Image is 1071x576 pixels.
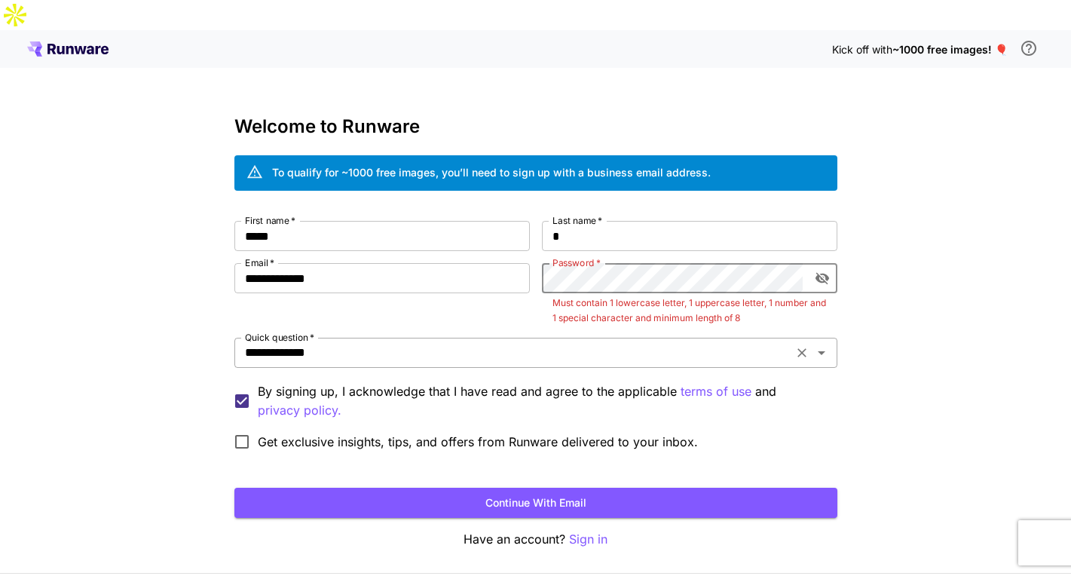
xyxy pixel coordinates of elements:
h3: Welcome to Runware [234,116,837,137]
button: In order to qualify for free credit, you need to sign up with a business email address and click ... [1014,33,1044,63]
label: Quick question [245,331,314,344]
label: Email [245,256,274,269]
label: First name [245,214,295,227]
span: Kick off with [832,43,892,56]
button: Open [811,342,832,363]
p: By signing up, I acknowledge that I have read and agree to the applicable and [258,382,825,420]
button: By signing up, I acknowledge that I have read and agree to the applicable terms of use and [258,401,341,420]
p: Must contain 1 lowercase letter, 1 uppercase letter, 1 number and 1 special character and minimum... [552,296,827,326]
span: Get exclusive insights, tips, and offers from Runware delivered to your inbox. [258,433,698,451]
button: By signing up, I acknowledge that I have read and agree to the applicable and privacy policy. [681,382,751,401]
button: toggle password visibility [809,265,836,292]
p: privacy policy. [258,401,341,420]
label: Password [552,256,601,269]
p: Have an account? [234,530,837,549]
div: To qualify for ~1000 free images, you’ll need to sign up with a business email address. [272,164,711,180]
p: terms of use [681,382,751,401]
span: ~1000 free images! 🎈 [892,43,1008,56]
label: Last name [552,214,602,227]
button: Clear [791,342,812,363]
button: Sign in [569,530,607,549]
button: Continue with email [234,488,837,519]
